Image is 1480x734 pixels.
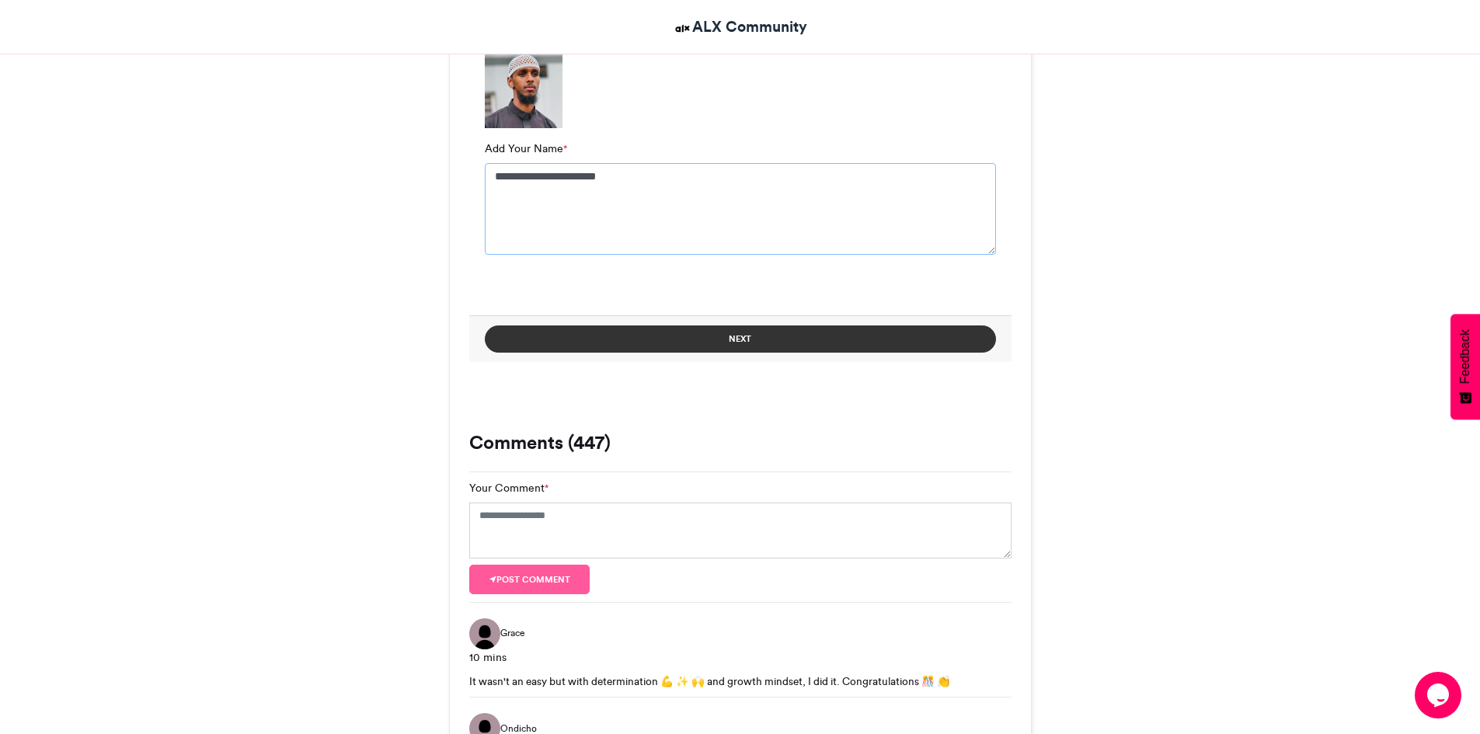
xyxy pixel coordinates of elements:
button: Next [485,325,996,353]
label: Add Your Name [485,141,567,157]
img: 1759306688.32-b2dcae4267c1926e4edbba7f5065fdc4d8f11412.png [485,50,562,128]
img: Grace [469,618,500,649]
a: ALX Community [673,16,807,38]
button: Feedback - Show survey [1450,314,1480,419]
iframe: chat widget [1415,672,1464,718]
div: It wasn't an easy but with determination 💪 ✨️ 🙌 and growth mindset, I did it. Congratulations 🎊 👏 [469,673,1012,689]
img: ALX Community [673,19,692,38]
button: Post comment [469,565,590,594]
h3: Comments (447) [469,433,1012,452]
span: Grace [500,626,525,640]
div: 10 mins [469,649,1012,666]
label: Your Comment [469,480,548,496]
span: Feedback [1458,329,1472,384]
